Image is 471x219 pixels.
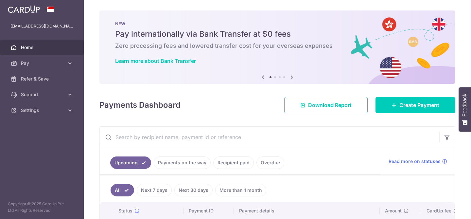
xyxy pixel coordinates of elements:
span: Create Payment [399,101,439,109]
span: Amount [385,208,402,214]
a: More than 1 month [215,184,266,196]
h6: Zero processing fees and lowered transfer cost for your overseas expenses [115,42,440,50]
a: Overdue [256,156,284,169]
a: Recipient paid [213,156,254,169]
a: Read more on statuses [389,158,447,165]
a: Next 30 days [174,184,213,196]
a: Next 7 days [137,184,172,196]
a: Create Payment [375,97,455,113]
a: Download Report [284,97,368,113]
button: Feedback - Show survey [459,87,471,132]
span: Pay [21,60,64,66]
img: CardUp [8,5,40,13]
h4: Payments Dashboard [99,99,181,111]
span: Download Report [308,101,352,109]
a: Learn more about Bank Transfer [115,58,196,64]
span: Feedback [462,94,468,117]
img: Bank transfer banner [99,10,455,84]
span: Refer & Save [21,76,64,82]
p: [EMAIL_ADDRESS][DOMAIN_NAME] [10,23,73,29]
span: Support [21,91,64,98]
span: CardUp fee [427,208,451,214]
span: Read more on statuses [389,158,441,165]
a: All [111,184,134,196]
h5: Pay internationally via Bank Transfer at $0 fees [115,29,440,39]
a: Upcoming [110,156,151,169]
p: NEW [115,21,440,26]
span: Status [118,208,132,214]
span: Settings [21,107,64,114]
input: Search by recipient name, payment id or reference [100,127,439,148]
a: Payments on the way [154,156,211,169]
span: Home [21,44,64,51]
